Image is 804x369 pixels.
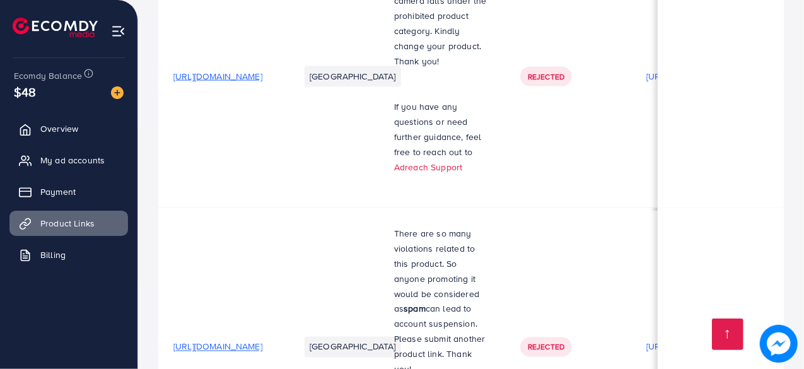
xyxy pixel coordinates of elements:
[111,86,124,99] img: image
[173,70,262,83] span: [URL][DOMAIN_NAME]
[9,179,128,204] a: Payment
[14,83,36,101] span: $48
[394,100,482,158] span: If you have any questions or need further guidance, feel free to reach out to
[646,69,735,84] p: [URL][DOMAIN_NAME]
[646,339,735,354] p: [URL][DOMAIN_NAME]
[404,303,426,315] strong: spam
[9,242,128,267] a: Billing
[40,217,95,230] span: Product Links
[173,341,262,353] span: [URL][DOMAIN_NAME]
[14,69,82,82] span: Ecomdy Balance
[40,154,105,167] span: My ad accounts
[305,337,401,357] li: [GEOGRAPHIC_DATA]
[528,342,564,353] span: Rejected
[13,18,98,37] img: logo
[394,161,462,173] a: Adreach Support
[305,66,401,86] li: [GEOGRAPHIC_DATA]
[9,116,128,141] a: Overview
[528,71,564,82] span: Rejected
[760,325,798,363] img: image
[40,122,78,135] span: Overview
[394,227,479,315] span: There are so many violations related to this product. So anyone promoting it would be considered as
[9,211,128,236] a: Product Links
[111,24,125,38] img: menu
[40,185,76,198] span: Payment
[40,249,66,261] span: Billing
[9,148,128,173] a: My ad accounts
